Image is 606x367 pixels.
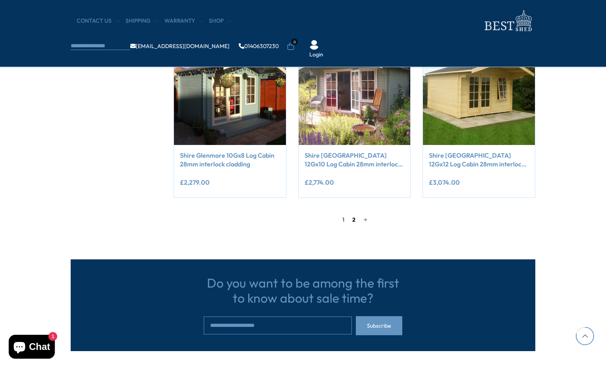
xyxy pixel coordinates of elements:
span: 0 [291,39,298,45]
ins: £2,774.00 [305,179,334,185]
ins: £2,279.00 [180,179,210,185]
img: Shire Glenmore 10Gx8 Log Cabin 28mm interlock cladding - Best Shed [174,33,286,145]
a: Shipping [125,17,158,25]
a: Shire [GEOGRAPHIC_DATA] 12Gx10 Log Cabin 28mm interlock cladding [305,151,405,169]
a: Warranty [164,17,203,25]
a: [EMAIL_ADDRESS][DOMAIN_NAME] [130,43,230,49]
a: Shire [GEOGRAPHIC_DATA] 12Gx12 Log Cabin 28mm interlock cladding [429,151,529,169]
a: Login [309,51,323,59]
inbox-online-store-chat: Shopify online store chat [6,335,57,361]
img: Shire Glenmore 12Gx10 Log Cabin 28mm interlock cladding - Best Shed [299,33,411,145]
a: 01406307230 [239,43,279,49]
img: Shire Glenmore 12Gx12 Log Cabin 28mm interlock cladding - Best Shed [423,33,535,145]
a: Shop [209,17,232,25]
a: 0 [287,42,295,50]
img: logo [480,8,535,34]
a: 2 [348,214,359,226]
img: User Icon [309,40,319,50]
span: Subscribe [367,323,391,328]
a: CONTACT US [77,17,120,25]
button: Subscribe [356,316,402,335]
a: → [359,214,371,226]
ins: £3,074.00 [429,179,460,185]
h3: Do you want to be among the first to know about sale time? [204,275,402,306]
a: Shire Glenmore 10Gx8 Log Cabin 28mm interlock cladding [180,151,280,169]
span: 1 [338,214,348,226]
